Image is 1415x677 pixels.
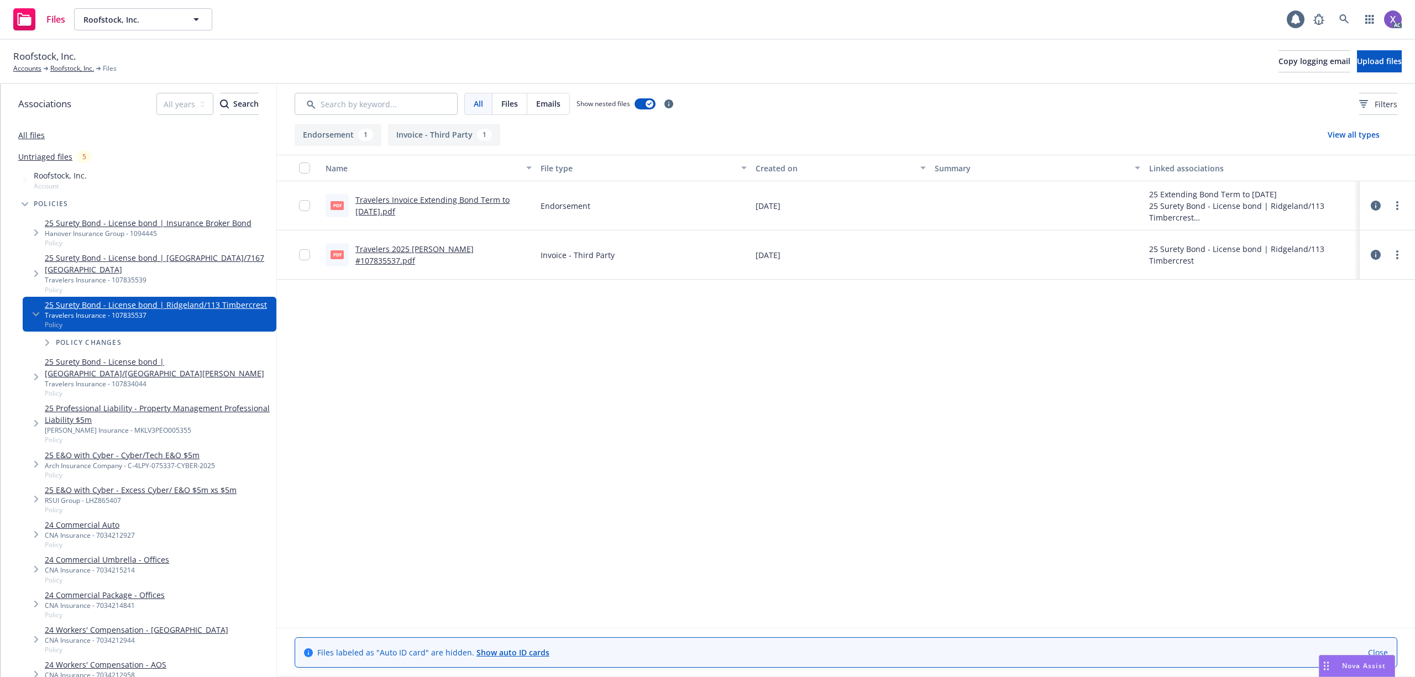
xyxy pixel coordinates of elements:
[45,252,272,275] a: 25 Surety Bond - License bond | [GEOGRAPHIC_DATA]/7167 [GEOGRAPHIC_DATA]
[331,250,344,259] span: pdf
[45,601,165,610] div: CNA Insurance - 7034214841
[477,129,492,141] div: 1
[45,505,237,515] span: Policy
[46,15,65,24] span: Files
[295,124,381,146] button: Endorsement
[1384,11,1402,28] img: photo
[1391,248,1404,261] a: more
[474,98,483,109] span: All
[358,129,373,141] div: 1
[45,531,135,540] div: CNA Insurance - 7034212927
[45,461,215,470] div: Arch Insurance Company - C-4LPY-075337-CYBER-2025
[321,155,536,181] button: Name
[1333,8,1355,30] a: Search
[541,200,590,212] span: Endorsement
[1357,56,1402,66] span: Upload files
[1359,93,1397,115] button: Filters
[935,162,1129,174] div: Summary
[45,356,272,379] a: 25 Surety Bond - License bond | [GEOGRAPHIC_DATA]/[GEOGRAPHIC_DATA][PERSON_NAME]
[45,540,135,549] span: Policy
[541,162,735,174] div: File type
[18,151,72,162] a: Untriaged files
[1145,155,1360,181] button: Linked associations
[756,249,780,261] span: [DATE]
[45,565,169,575] div: CNA Insurance - 7034215214
[1375,98,1397,110] span: Filters
[220,93,259,115] button: SearchSearch
[45,496,237,505] div: RSUI Group - LHZ865407
[34,181,87,191] span: Account
[317,647,549,658] span: Files labeled as "Auto ID card" are hidden.
[355,244,474,266] a: Travelers 2025 [PERSON_NAME] #107835537.pdf
[45,299,267,311] a: 25 Surety Bond - License bond | Ridgeland/113 Timbercrest
[13,64,41,74] a: Accounts
[13,49,76,64] span: Roofstock, Inc.
[45,389,272,398] span: Policy
[45,311,267,320] div: Travelers Insurance - 107835537
[756,162,914,174] div: Created on
[220,93,259,114] div: Search
[326,162,520,174] div: Name
[56,339,122,346] span: Policy changes
[45,554,169,565] a: 24 Commercial Umbrella - Offices
[45,229,251,238] div: Hanover Insurance Group - 1094445
[45,285,272,295] span: Policy
[577,99,630,108] span: Show nested files
[1149,188,1355,200] div: 25 Extending Bond Term to [DATE]
[45,402,272,426] a: 25 Professional Liability - Property Management Professional Liability $5m
[299,162,310,174] input: Select all
[1357,50,1402,72] button: Upload files
[1278,56,1350,66] span: Copy logging email
[50,64,94,74] a: Roofstock, Inc.
[77,150,92,163] div: 5
[45,659,166,670] a: 24 Workers' Compensation - AOS
[299,249,310,260] input: Toggle Row Selected
[34,170,87,181] span: Roofstock, Inc.
[331,201,344,209] span: pdf
[1308,8,1330,30] a: Report a Bug
[45,484,237,496] a: 25 E&O with Cyber - Excess Cyber/ E&O $5m xs $5m
[930,155,1145,181] button: Summary
[756,200,780,212] span: [DATE]
[501,98,518,109] span: Files
[1342,661,1386,670] span: Nova Assist
[45,449,215,461] a: 25 E&O with Cyber - Cyber/Tech E&O $5m
[45,275,272,285] div: Travelers Insurance - 107835539
[45,636,228,645] div: CNA Insurance - 7034212944
[18,130,45,140] a: All files
[45,435,272,444] span: Policy
[1391,199,1404,212] a: more
[34,201,69,207] span: Policies
[1310,124,1397,146] button: View all types
[45,426,272,435] div: [PERSON_NAME] Insurance - MKLV3PEO005355
[45,645,228,654] span: Policy
[45,470,215,480] span: Policy
[1319,655,1395,677] button: Nova Assist
[1149,243,1355,266] div: 25 Surety Bond - License bond | Ridgeland/113 Timbercrest
[1319,655,1333,676] div: Drag to move
[476,647,549,658] a: Show auto ID cards
[536,98,560,109] span: Emails
[45,575,169,585] span: Policy
[536,155,751,181] button: File type
[45,519,135,531] a: 24 Commercial Auto
[45,624,228,636] a: 24 Workers' Compensation - [GEOGRAPHIC_DATA]
[45,217,251,229] a: 25 Surety Bond - License bond | Insurance Broker Bond
[220,99,229,108] svg: Search
[1278,50,1350,72] button: Copy logging email
[103,64,117,74] span: Files
[751,155,930,181] button: Created on
[299,200,310,211] input: Toggle Row Selected
[1149,200,1355,223] div: 25 Surety Bond - License bond | Ridgeland/113 Timbercrest
[1359,98,1397,110] span: Filters
[388,124,500,146] button: Invoice - Third Party
[45,610,165,620] span: Policy
[18,97,71,111] span: Associations
[295,93,458,115] input: Search by keyword...
[541,249,615,261] span: Invoice - Third Party
[45,320,267,329] span: Policy
[74,8,212,30] button: Roofstock, Inc.
[9,4,70,35] a: Files
[45,379,272,389] div: Travelers Insurance - 107834044
[45,238,251,248] span: Policy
